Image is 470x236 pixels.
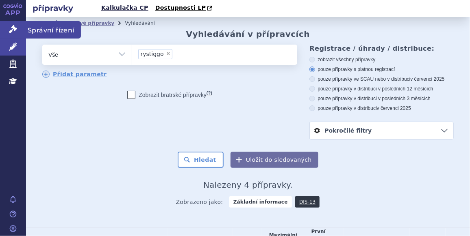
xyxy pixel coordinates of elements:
strong: Základní informace [229,196,292,208]
label: pouze přípravky v distribuci [309,105,454,112]
button: Hledat [178,152,224,168]
label: Zobrazit bratrské přípravky [127,91,212,99]
a: Dostupnosti LP [153,2,217,14]
span: Nalezeny 4 přípravky. [203,180,293,190]
span: rystiggo [141,51,164,57]
li: Vyhledávání [125,17,165,29]
label: pouze přípravky ve SCAU nebo v distribuci [309,76,454,82]
button: Uložit do sledovaných [231,152,318,168]
label: pouze přípravky v distribuci v posledních 12 měsících [309,86,454,92]
span: v červenci 2025 [377,105,411,111]
a: Domů [42,20,58,26]
a: Kalkulačka CP [99,2,151,13]
input: rystiggo [175,49,179,59]
span: Zobrazeno jako: [176,196,223,208]
label: pouze přípravky s platnou registrací [309,66,454,73]
h2: Vyhledávání v přípravcích [186,29,310,39]
span: v červenci 2025 [411,76,445,82]
label: zobrazit všechny přípravky [309,56,454,63]
a: DIS-13 [295,196,320,208]
abbr: (?) [207,90,212,96]
span: Správní řízení [26,21,81,38]
a: Přidat parametr [42,71,107,78]
label: pouze přípravky v distribuci v posledních 3 měsících [309,95,454,102]
span: Dostupnosti LP [155,4,206,11]
a: Pokročilé filtry [310,122,453,139]
span: × [166,51,171,56]
h3: Registrace / úhrady / distribuce: [309,45,454,52]
a: Léčivé přípravky [69,20,114,26]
